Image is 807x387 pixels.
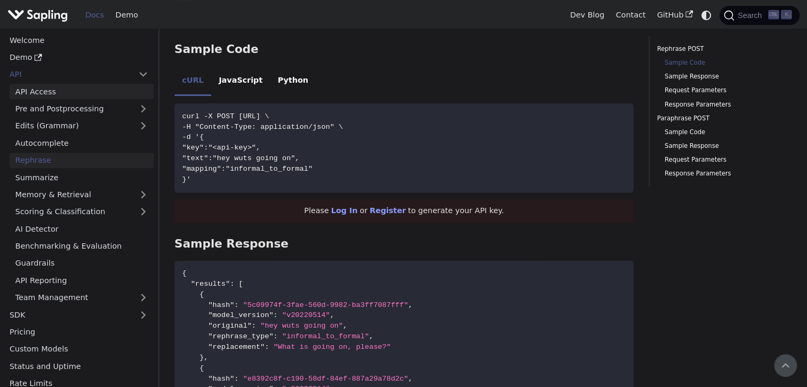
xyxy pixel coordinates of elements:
span: : [265,343,269,351]
span: "e8392c8f-c190-58df-84ef-887a29a78d2c" [243,375,408,383]
span: "informal_to_formal" [282,332,369,340]
span: }' [182,175,190,183]
a: Paraphrase POST [657,113,788,124]
a: Scoring & Classification [10,204,154,219]
a: Custom Models [4,341,154,357]
button: Expand sidebar category 'SDK' [133,307,154,322]
span: : [273,332,277,340]
a: GitHub [651,7,698,23]
a: Rephrase POST [657,44,788,54]
a: API [4,67,133,82]
span: , [343,322,347,330]
span: "v20220514" [282,311,330,319]
span: "original" [208,322,251,330]
span: -d '{ [182,133,204,141]
a: Edits (Grammar) [10,118,154,134]
span: , [369,332,374,340]
a: Log In [331,206,358,215]
li: Python [270,66,316,96]
span: "text":"hey wuts going on", [182,154,299,162]
li: JavaScript [211,66,270,96]
span: Search [734,11,768,20]
span: } [199,354,204,362]
a: Benchmarking & Evaluation [10,239,154,254]
span: : [235,301,239,309]
a: Contact [610,7,652,23]
a: Sample Response [665,141,784,151]
button: Switch between dark and light mode (currently system mode) [699,7,714,23]
span: "rephrase_type" [208,332,273,340]
span: , [330,311,334,319]
a: Sample Code [665,58,784,68]
span: { [199,291,204,298]
span: "results" [191,280,230,288]
span: , [204,354,208,362]
span: : [235,375,239,383]
a: AI Detector [10,221,154,236]
a: Guardrails [10,256,154,271]
button: Search (Ctrl+K) [719,6,799,25]
a: Rephrase [10,153,154,168]
span: -H "Content-Type: application/json" \ [182,123,343,131]
a: Response Parameters [665,169,784,179]
a: Request Parameters [665,155,784,165]
span: : [251,322,256,330]
a: Request Parameters [665,85,784,95]
a: Demo [4,50,154,65]
span: [ [239,280,243,288]
a: Pricing [4,324,154,340]
a: Status and Uptime [4,358,154,374]
a: SDK [4,307,133,322]
img: Sapling.ai [7,7,68,23]
a: Pre and Postprocessing [10,101,154,117]
span: , [408,375,412,383]
a: Autocomplete [10,135,154,151]
a: Register [370,206,406,215]
span: curl -X POST [URL] \ [182,112,269,120]
h3: Sample Response [175,237,634,251]
a: Sample Code [665,127,784,137]
span: , [408,301,412,309]
a: Demo [110,7,144,23]
kbd: K [781,10,792,20]
span: "hey wuts going on" [261,322,343,330]
a: Welcome [4,32,154,48]
span: "hash" [208,375,234,383]
button: Collapse sidebar category 'API' [133,67,154,82]
a: Sample Response [665,72,784,82]
div: Please or to generate your API key. [175,199,634,223]
span: "mapping":"informal_to_formal" [182,165,313,173]
span: "model_version" [208,311,273,319]
span: "hash" [208,301,234,309]
span: : [273,311,277,319]
span: { [199,364,204,372]
a: Memory & Retrieval [10,187,154,203]
span: "What is going on, please?" [273,343,391,351]
span: { [182,269,186,277]
li: cURL [175,66,211,96]
a: Team Management [10,290,154,305]
span: "key":"<api-key>", [182,144,261,152]
a: Response Parameters [665,100,784,110]
a: Summarize [10,170,154,185]
button: Scroll back to top [774,354,797,377]
span: "5c09974f-3fae-560d-9982-ba3ff7087fff" [243,301,408,309]
h3: Sample Code [175,42,634,57]
a: Dev Blog [564,7,610,23]
a: Docs [80,7,110,23]
a: API Reporting [10,272,154,288]
span: "replacement" [208,343,265,351]
a: Sapling.ai [7,7,72,23]
a: API Access [10,84,154,99]
span: : [230,280,234,288]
